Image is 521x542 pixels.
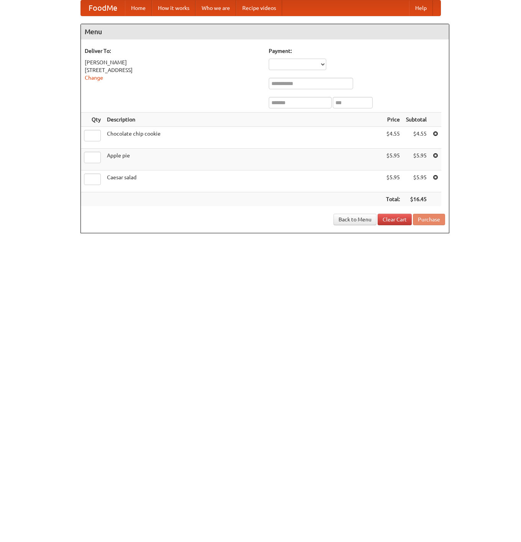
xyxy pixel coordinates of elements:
[383,192,403,206] th: Total:
[383,170,403,192] td: $5.95
[196,0,236,16] a: Who we are
[152,0,196,16] a: How it works
[125,0,152,16] a: Home
[334,214,376,225] a: Back to Menu
[85,47,261,55] h5: Deliver To:
[104,113,383,127] th: Description
[81,24,449,39] h4: Menu
[104,127,383,149] td: Chocolate chip cookie
[383,127,403,149] td: $4.55
[383,113,403,127] th: Price
[104,170,383,192] td: Caesar salad
[403,170,430,192] td: $5.95
[383,149,403,170] td: $5.95
[403,113,430,127] th: Subtotal
[403,192,430,206] th: $16.45
[378,214,412,225] a: Clear Cart
[104,149,383,170] td: Apple pie
[403,127,430,149] td: $4.55
[403,149,430,170] td: $5.95
[409,0,433,16] a: Help
[81,113,104,127] th: Qty
[85,66,261,74] div: [STREET_ADDRESS]
[85,75,103,81] a: Change
[236,0,282,16] a: Recipe videos
[81,0,125,16] a: FoodMe
[85,59,261,66] div: [PERSON_NAME]
[269,47,445,55] h5: Payment:
[413,214,445,225] button: Purchase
